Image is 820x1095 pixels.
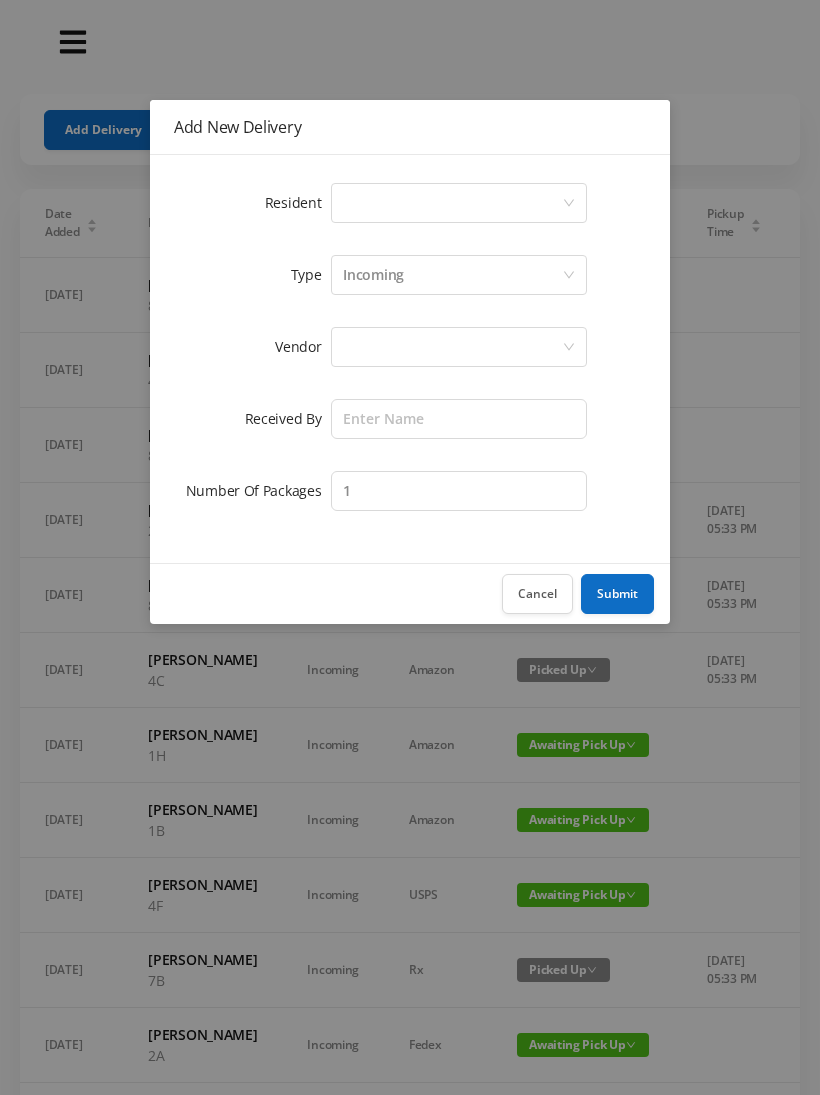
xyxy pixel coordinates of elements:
label: Type [291,265,332,284]
form: Add New Delivery [174,179,646,515]
div: Add New Delivery [174,116,646,138]
i: icon: down [563,341,575,355]
div: Incoming [343,256,404,294]
button: Submit [581,574,654,614]
label: Number Of Packages [186,481,332,500]
label: Received By [245,409,332,428]
label: Resident [265,193,332,212]
button: Cancel [502,574,573,614]
i: icon: down [563,269,575,283]
label: Vendor [275,337,331,356]
i: icon: down [563,197,575,211]
input: Enter Name [331,399,587,439]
